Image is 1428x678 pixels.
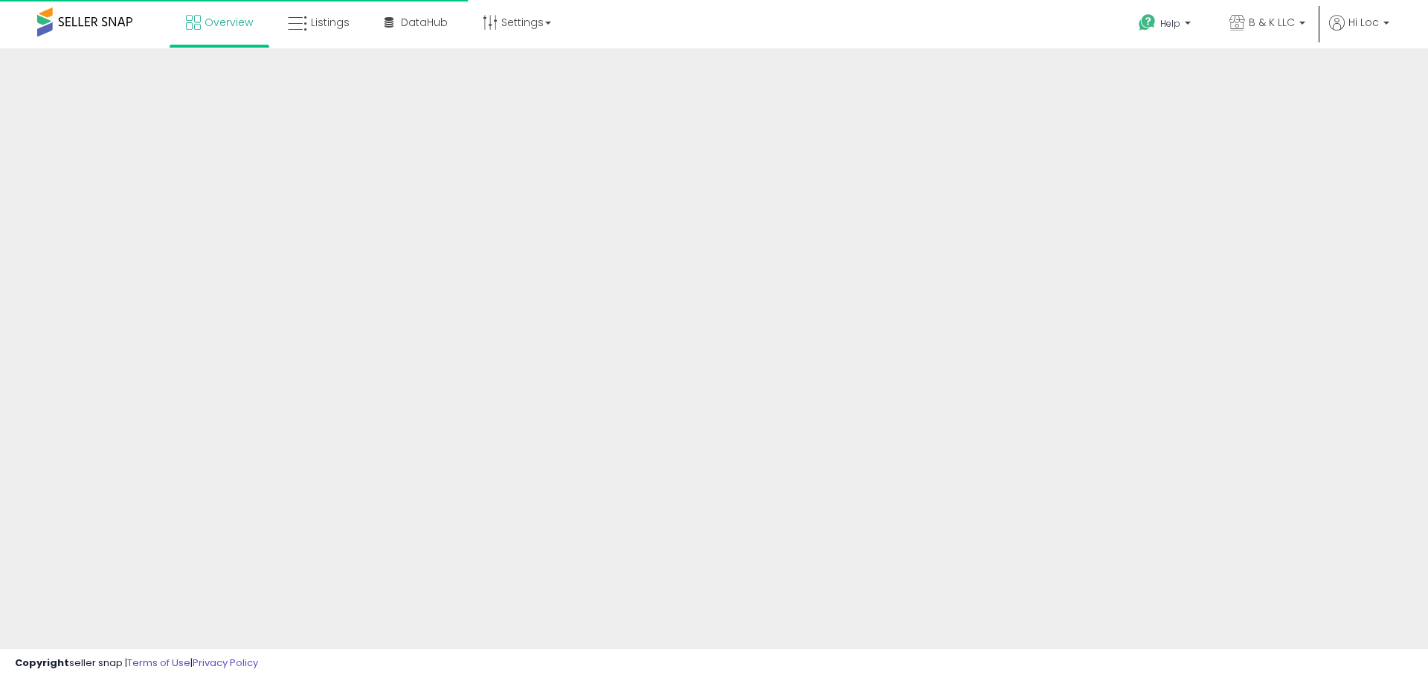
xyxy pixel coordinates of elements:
div: seller snap | | [15,656,258,671]
a: Help [1127,2,1206,48]
span: Overview [205,15,253,30]
a: Terms of Use [127,656,190,670]
i: Get Help [1138,13,1157,32]
a: Hi Loc [1329,15,1389,48]
span: Hi Loc [1348,15,1379,30]
span: DataHub [401,15,448,30]
span: B & K LLC [1249,15,1295,30]
a: Privacy Policy [193,656,258,670]
span: Help [1160,17,1180,30]
strong: Copyright [15,656,69,670]
span: Listings [311,15,350,30]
